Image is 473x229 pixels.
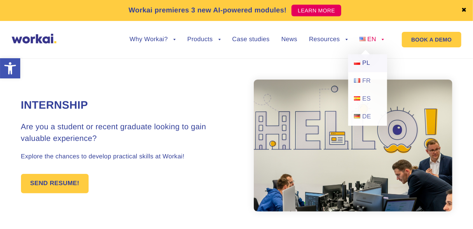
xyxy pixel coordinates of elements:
span: EN [367,36,376,43]
a: Case studies [232,36,270,43]
input: I hereby consent to the processing of the personal data I have provided during the recruitment pr... [2,221,7,226]
span: Mobile phone number [183,32,245,40]
input: Last name [183,9,362,25]
a: Products [187,36,221,43]
span: DE [362,113,371,120]
a: Why Workai? [129,36,175,43]
a: DE [348,108,387,126]
p: Explore the chances to develop practical skills at Workai! [21,152,237,161]
a: LEARN MORE [291,5,341,16]
strong: Internship [21,99,88,111]
span: FR [362,78,371,84]
a: Resources [309,36,347,43]
a: FR [348,72,387,90]
span: PL [362,60,370,66]
a: BOOK A DEMO [402,32,461,47]
a: ✖ [461,7,467,14]
a: News [281,36,297,43]
p: Workai premieres 3 new AI-powered modules! [129,5,287,16]
label: Please complete this required field. [2,120,365,127]
a: ES [348,90,387,108]
input: Phone [183,41,362,57]
span: ES [362,95,371,102]
a: SEND RESUME! [21,174,89,193]
span: Are you a student or recent graduate looking to gain valuable experience? [21,123,206,143]
a: PL [348,54,387,72]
